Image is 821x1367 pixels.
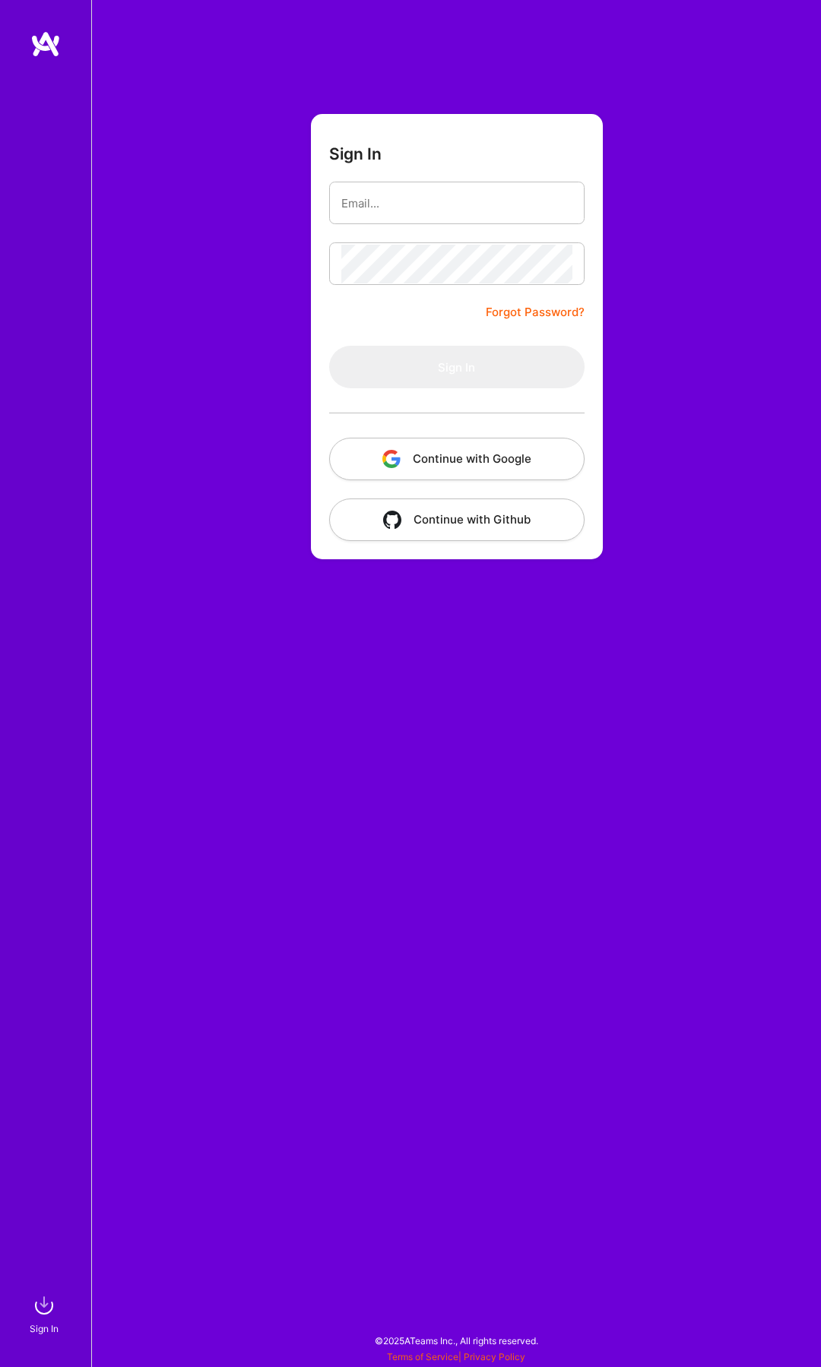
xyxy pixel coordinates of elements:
h3: Sign In [329,144,382,163]
div: © 2025 ATeams Inc., All rights reserved. [91,1321,821,1359]
input: Email... [341,184,572,223]
button: Sign In [329,346,585,388]
button: Continue with Google [329,438,585,480]
span: | [387,1351,525,1362]
button: Continue with Github [329,498,585,541]
a: Privacy Policy [464,1351,525,1362]
a: Forgot Password? [486,303,585,321]
img: sign in [29,1290,59,1321]
img: icon [383,511,401,529]
div: Sign In [30,1321,59,1337]
a: Terms of Service [387,1351,458,1362]
img: icon [382,450,401,468]
img: logo [30,30,61,58]
a: sign inSign In [32,1290,59,1337]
